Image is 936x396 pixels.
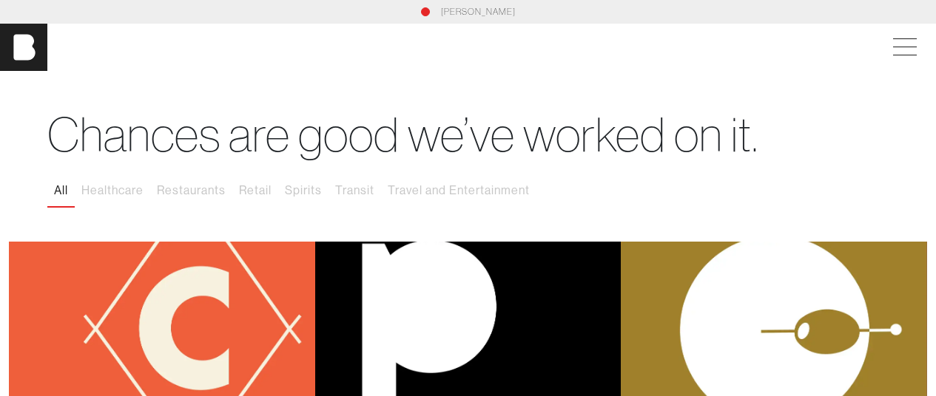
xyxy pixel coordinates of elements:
button: Healthcare [75,175,150,206]
button: Transit [329,175,381,206]
button: All [47,175,75,206]
h1: Chances are good we’ve worked on it. [47,106,889,163]
button: Spirits [278,175,329,206]
button: Retail [232,175,278,206]
a: [PERSON_NAME] [441,5,516,18]
button: Restaurants [150,175,232,206]
button: Travel and Entertainment [381,175,536,206]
